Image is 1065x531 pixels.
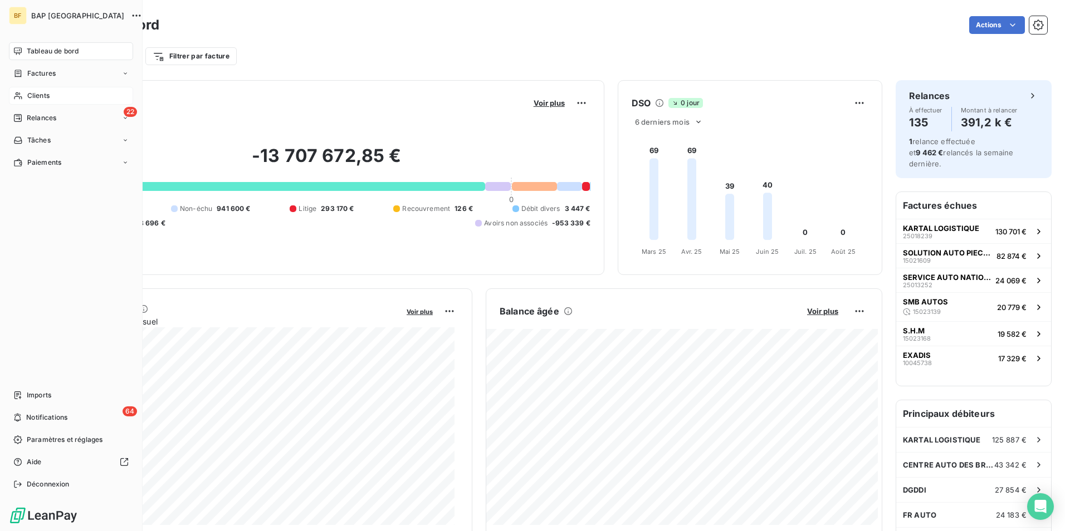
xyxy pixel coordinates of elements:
span: S.H.M [903,326,925,335]
div: Open Intercom Messenger [1027,493,1054,520]
span: DGDDI [903,485,926,494]
span: 6 derniers mois [635,117,690,126]
a: Imports [9,386,133,404]
span: Voir plus [407,308,433,316]
span: 25013252 [903,282,932,288]
span: BAP [GEOGRAPHIC_DATA] [31,11,124,20]
span: Paiements [27,158,61,168]
span: 10045738 [903,360,932,366]
tspan: Août 25 [831,248,856,255]
span: 0 [509,195,514,204]
span: SERVICE AUTO NATIONALE 6 [903,273,991,282]
button: SMB AUTOS1502313920 779 € [896,292,1051,321]
a: Clients [9,87,133,105]
h6: Factures échues [896,192,1051,219]
span: 293 170 € [321,204,354,214]
span: Voir plus [534,99,565,107]
span: Débit divers [521,204,560,214]
span: KARTAL LOGISTIQUE [903,435,981,444]
span: 941 600 € [217,204,250,214]
span: 24 183 € [996,510,1027,519]
span: Litige [299,204,316,214]
span: EXADIS [903,351,931,360]
span: Montant à relancer [961,107,1018,114]
button: KARTAL LOGISTIQUE25018239130 701 € [896,219,1051,243]
h6: Balance âgée [500,304,559,318]
span: 3 447 € [565,204,590,214]
tspan: Juil. 25 [794,248,817,255]
a: 22Relances [9,109,133,127]
span: Aide [27,457,42,467]
span: 19 582 € [998,330,1027,338]
span: Tableau de bord [27,46,79,56]
button: SERVICE AUTO NATIONALE 62501325224 069 € [896,268,1051,292]
button: SOLUTION AUTO PIECES1502160982 874 € [896,243,1051,268]
h6: DSO [632,96,651,110]
tspan: Juin 25 [756,248,779,255]
span: 24 069 € [995,276,1027,285]
span: Recouvrement [402,204,450,214]
button: Filtrer par facture [145,47,237,65]
span: 126 € [455,204,473,214]
a: Paiements [9,154,133,171]
h6: Principaux débiteurs [896,400,1051,427]
span: FR AUTO [903,510,936,519]
span: 82 874 € [996,252,1027,260]
span: 64 [123,406,137,416]
a: Tableau de bord [9,42,133,60]
img: Logo LeanPay [9,507,78,524]
span: KARTAL LOGISTIQUE [903,224,979,233]
h4: 135 [909,114,942,131]
button: Voir plus [403,306,436,316]
span: 22 [124,107,137,117]
span: 15021609 [903,257,931,264]
span: -953 339 € [552,218,590,228]
span: SMB AUTOS [903,297,948,306]
tspan: Mai 25 [719,248,740,255]
span: Non-échu [180,204,212,214]
span: 0 jour [668,98,703,108]
span: 9 462 € [916,148,943,157]
tspan: Avr. 25 [681,248,702,255]
span: À effectuer [909,107,942,114]
span: relance effectuée et relancés la semaine dernière. [909,137,1013,168]
h2: -13 707 672,85 € [63,145,590,178]
span: Paramètres et réglages [27,435,102,445]
a: Aide [9,453,133,471]
span: Tâches [27,135,51,145]
button: Voir plus [804,306,842,316]
tspan: Mars 25 [642,248,666,255]
span: CENTRE AUTO DES BRUYERES [903,460,994,469]
span: Relances [27,113,56,123]
div: BF [9,7,27,24]
button: Voir plus [530,98,568,108]
span: 15023139 [913,308,941,315]
span: Voir plus [807,307,838,316]
button: EXADIS1004573817 329 € [896,346,1051,370]
h4: 391,2 k € [961,114,1018,131]
span: 25018239 [903,233,932,239]
span: 27 854 € [995,485,1027,494]
span: 15023168 [903,335,931,342]
a: Paramètres et réglages [9,431,133,449]
a: Factures [9,65,133,82]
span: Imports [27,390,51,400]
span: Avoirs non associés [484,218,548,228]
span: 20 779 € [997,303,1027,312]
span: 43 342 € [994,460,1027,469]
span: 17 329 € [998,354,1027,363]
span: 130 701 € [995,227,1027,236]
h6: Relances [909,89,950,102]
span: Chiffre d'affaires mensuel [63,316,399,327]
button: Actions [969,16,1025,34]
span: 125 887 € [992,435,1027,444]
button: S.H.M1502316819 582 € [896,321,1051,346]
span: 1 [909,137,912,146]
span: Clients [27,91,50,101]
a: Tâches [9,131,133,149]
span: Notifications [26,412,67,422]
span: Factures [27,68,56,78]
span: Déconnexion [27,479,70,489]
span: SOLUTION AUTO PIECES [903,248,992,257]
